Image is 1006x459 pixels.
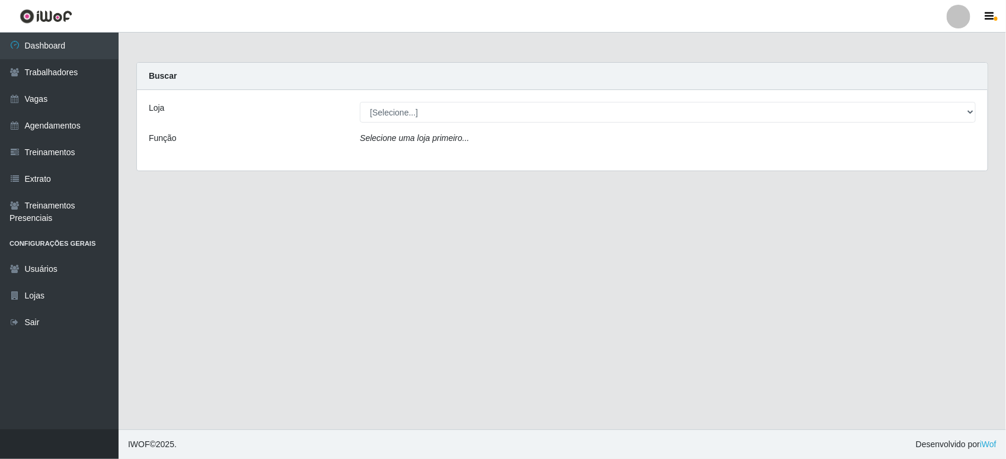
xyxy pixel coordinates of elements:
i: Selecione uma loja primeiro... [360,133,469,143]
img: CoreUI Logo [20,9,72,24]
span: IWOF [128,439,150,449]
a: iWof [980,439,997,449]
label: Loja [149,102,164,114]
strong: Buscar [149,71,177,81]
span: © 2025 . [128,438,177,451]
span: Desenvolvido por [916,438,997,451]
label: Função [149,132,177,145]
